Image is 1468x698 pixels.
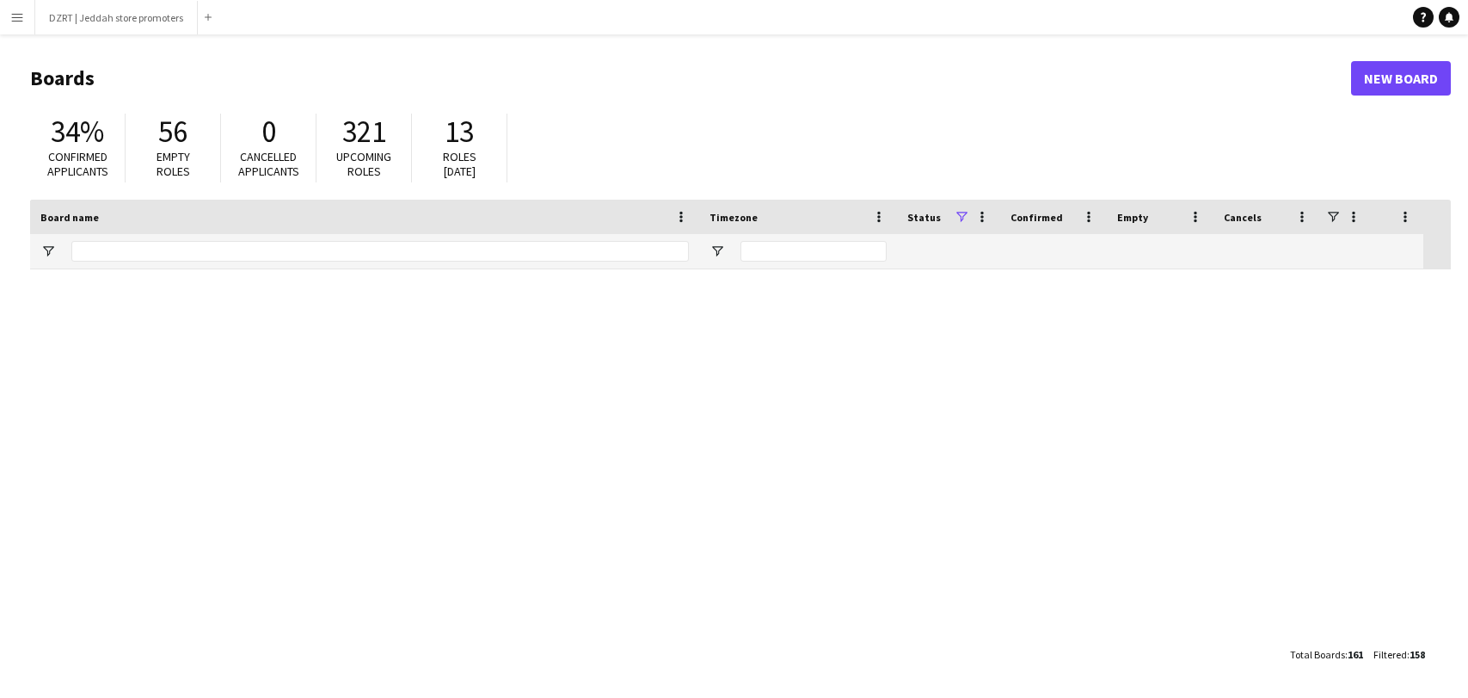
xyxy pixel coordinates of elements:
button: Open Filter Menu [40,244,56,259]
span: 321 [342,113,386,151]
span: 56 [158,113,187,151]
input: Board name Filter Input [71,241,689,262]
input: Timezone Filter Input [740,241,887,262]
span: Cancelled applicants [238,149,299,179]
span: Total Boards [1290,648,1345,661]
span: 161 [1348,648,1363,661]
span: Timezone [709,211,758,224]
span: Upcoming roles [336,149,391,179]
button: DZRT | Jeddah store promoters [35,1,198,34]
span: 158 [1410,648,1425,661]
span: Board name [40,211,99,224]
span: Cancels [1224,211,1262,224]
span: Confirmed [1010,211,1063,224]
span: Filtered [1373,648,1407,661]
h1: Boards [30,65,1351,91]
div: : [1290,638,1363,671]
button: Open Filter Menu [709,244,725,259]
a: New Board [1351,61,1451,96]
span: Empty roles [157,149,190,179]
div: : [1373,638,1425,671]
span: 34% [51,113,104,151]
span: 0 [261,113,276,151]
span: Roles [DATE] [443,149,476,179]
span: Status [907,211,941,224]
span: Empty [1117,211,1148,224]
span: Confirmed applicants [47,149,108,179]
span: 13 [445,113,474,151]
